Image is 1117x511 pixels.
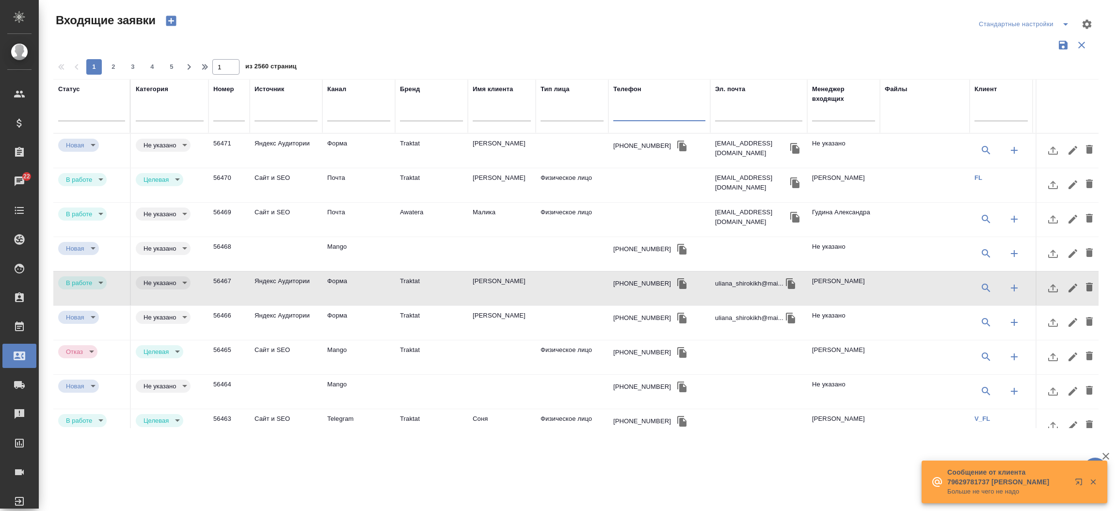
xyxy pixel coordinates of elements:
[675,414,689,429] button: Скопировать
[1003,208,1026,231] button: Создать клиента
[675,380,689,394] button: Скопировать
[1075,13,1099,36] span: Настроить таблицу
[208,375,250,409] td: 56464
[395,168,468,202] td: Traktat
[63,382,87,390] button: Новая
[536,168,608,202] td: Физическое лицо
[136,345,183,358] div: Новая
[807,271,880,305] td: [PERSON_NAME]
[250,134,322,168] td: Яндекс Аудитории
[327,84,346,94] div: Канал
[1041,173,1065,196] button: Загрузить файл
[58,414,107,427] div: Новая
[1054,36,1072,54] button: Сохранить фильтры
[947,467,1069,487] p: Сообщение от клиента 79629781737 [PERSON_NAME]
[1041,242,1065,265] button: Загрузить файл
[468,409,536,443] td: Соня
[322,203,395,237] td: Почта
[400,84,420,94] div: Бренд
[63,210,95,218] button: В работе
[807,306,880,340] td: Не указано
[1065,311,1081,334] button: Редактировать
[58,380,99,393] div: Новая
[322,375,395,409] td: Mango
[1003,139,1026,162] button: Создать клиента
[136,208,191,221] div: Новая
[536,409,608,443] td: Физическое лицо
[245,61,297,75] span: из 2560 страниц
[675,276,689,291] button: Скопировать
[1081,414,1098,437] button: Удалить
[395,306,468,340] td: Traktat
[468,168,536,202] td: [PERSON_NAME]
[812,84,875,104] div: Менеджер входящих
[974,380,998,403] button: Выбрать клиента
[322,340,395,374] td: Mango
[322,134,395,168] td: Форма
[250,340,322,374] td: Сайт и SEO
[395,271,468,305] td: Traktat
[208,271,250,305] td: 56467
[715,173,788,192] p: [EMAIL_ADDRESS][DOMAIN_NAME]
[125,59,141,75] button: 3
[974,415,990,422] a: V_FL
[395,409,468,443] td: Traktat
[208,134,250,168] td: 56471
[974,276,998,300] button: Выбрать клиента
[63,313,87,321] button: Новая
[63,416,95,425] button: В работе
[473,84,513,94] div: Имя клиента
[1065,242,1081,265] button: Редактировать
[136,311,191,324] div: Новая
[63,244,87,253] button: Новая
[63,348,86,356] button: Отказ
[675,345,689,360] button: Скопировать
[250,271,322,305] td: Яндекс Аудитории
[106,59,121,75] button: 2
[58,208,107,221] div: Новая
[1041,208,1065,231] button: Загрузить файл
[807,168,880,202] td: [PERSON_NAME]
[141,176,172,184] button: Целевая
[1003,311,1026,334] button: Создать клиента
[1065,208,1081,231] button: Редактировать
[136,173,183,186] div: Новая
[208,306,250,340] td: 56466
[1081,345,1098,368] button: Удалить
[1069,472,1092,495] button: Открыть в новой вкладке
[141,141,179,149] button: Не указано
[1041,311,1065,334] button: Загрузить файл
[974,311,998,334] button: Выбрать клиента
[136,84,168,94] div: Категория
[250,203,322,237] td: Сайт и SEO
[807,134,880,168] td: Не указано
[58,139,99,152] div: Новая
[468,134,536,168] td: [PERSON_NAME]
[1081,173,1098,196] button: Удалить
[1041,139,1065,162] button: Загрузить файл
[1041,276,1065,300] button: Загрузить файл
[2,169,36,193] a: 22
[1003,380,1026,403] button: Создать клиента
[141,416,172,425] button: Целевая
[807,409,880,443] td: [PERSON_NAME]
[322,237,395,271] td: Mango
[807,237,880,271] td: Не указано
[136,414,183,427] div: Новая
[783,276,798,291] button: Скопировать
[208,340,250,374] td: 56465
[208,168,250,202] td: 56470
[613,244,671,254] div: [PHONE_NUMBER]
[322,409,395,443] td: Telegram
[1081,139,1098,162] button: Удалить
[675,311,689,325] button: Скопировать
[1065,380,1081,403] button: Редактировать
[141,279,179,287] button: Не указано
[255,84,284,94] div: Источник
[144,59,160,75] button: 4
[141,382,179,390] button: Не указано
[1003,276,1026,300] button: Создать клиента
[1081,311,1098,334] button: Удалить
[1003,242,1026,265] button: Создать клиента
[974,174,982,181] a: FL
